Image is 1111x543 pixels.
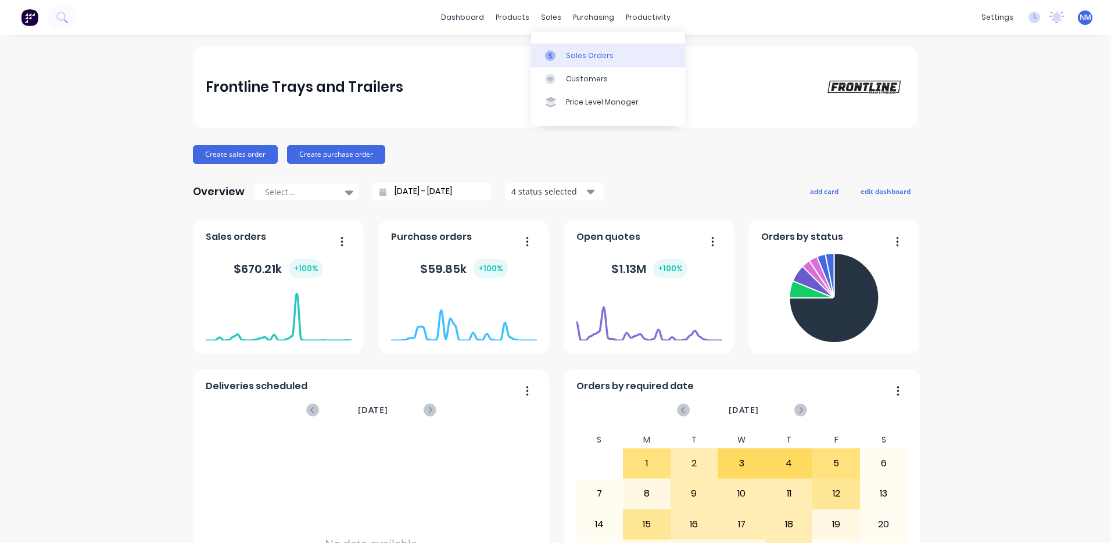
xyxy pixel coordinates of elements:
button: Create purchase order [287,145,385,164]
div: $ 1.13M [611,259,687,278]
span: Purchase orders [391,230,472,244]
div: + 100 % [653,259,687,278]
div: purchasing [567,9,620,26]
div: T [671,431,718,448]
div: 12 [813,479,859,508]
div: 20 [861,510,907,539]
a: Customers [531,67,685,91]
div: 3 [718,449,765,478]
div: 18 [766,510,812,539]
div: 7 [576,479,623,508]
div: 17 [718,510,765,539]
span: Deliveries scheduled [206,379,307,393]
div: 4 status selected [511,185,585,197]
div: 19 [813,510,859,539]
div: Price Level Manager [566,97,639,107]
div: Overview [193,180,245,203]
div: 6 [861,449,907,478]
span: NM [1080,12,1091,23]
div: productivity [620,9,676,26]
img: Frontline Trays and Trailers [824,78,905,96]
span: Orders by status [761,230,843,244]
button: add card [802,184,846,199]
div: 15 [623,510,670,539]
div: S [576,431,623,448]
div: 2 [671,449,718,478]
div: 4 [766,449,812,478]
div: Customers [566,74,608,84]
div: 8 [623,479,670,508]
div: Sales Orders [566,51,614,61]
div: sales [535,9,567,26]
div: 1 [623,449,670,478]
div: 10 [718,479,765,508]
div: Frontline Trays and Trailers [206,75,403,99]
div: F [812,431,860,448]
div: + 100 % [474,259,508,278]
span: [DATE] [358,404,388,416]
div: 13 [861,479,907,508]
button: edit dashboard [853,184,918,199]
a: Sales Orders [531,44,685,67]
div: $ 670.21k [234,259,323,278]
div: M [623,431,671,448]
div: W [718,431,765,448]
img: Factory [21,9,38,26]
div: $ 59.85k [420,259,508,278]
div: S [860,431,908,448]
div: 5 [813,449,859,478]
div: + 100 % [289,259,323,278]
button: 4 status selected [505,183,604,200]
div: products [490,9,535,26]
a: dashboard [435,9,490,26]
span: [DATE] [729,404,759,416]
span: Sales orders [206,230,266,244]
div: 9 [671,479,718,508]
div: 14 [576,510,623,539]
span: Open quotes [576,230,640,244]
div: 16 [671,510,718,539]
div: T [765,431,813,448]
div: settings [976,9,1019,26]
div: 11 [766,479,812,508]
button: Create sales order [193,145,278,164]
a: Price Level Manager [531,91,685,114]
